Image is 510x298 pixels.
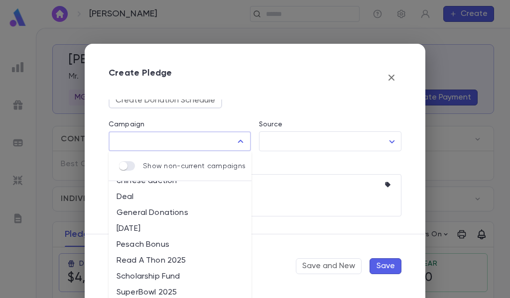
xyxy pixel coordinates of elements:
[143,162,246,170] p: Show non-current campaigns
[109,269,252,285] li: Scholarship Fund
[109,93,222,108] button: Create Donation Schedule
[109,189,252,205] li: Deal
[109,68,172,88] p: Create Pledge
[109,253,252,269] li: Read A Thon 2025
[234,134,248,148] button: Close
[109,205,252,221] li: General Donations
[296,258,362,274] button: Save and New
[109,120,144,128] label: Campaign
[109,221,252,237] li: [DATE]
[370,258,401,274] button: Save
[259,120,282,128] label: Source
[259,132,401,151] div: ​
[109,237,252,253] li: Pesach Bonus
[109,173,252,189] li: chinese auction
